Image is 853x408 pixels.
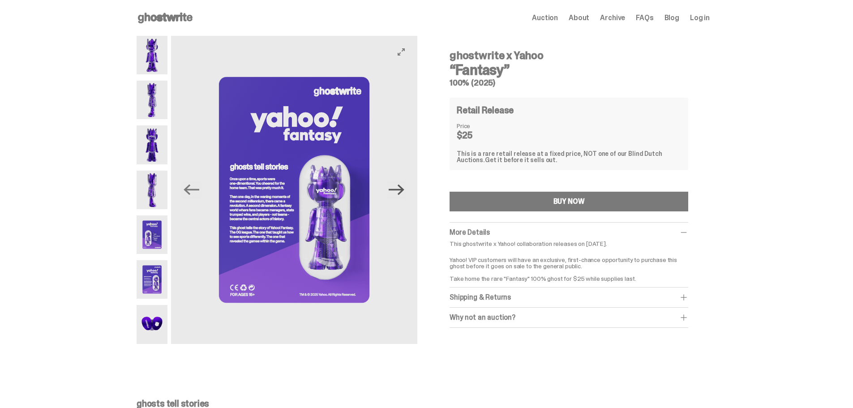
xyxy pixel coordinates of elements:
[450,79,688,87] h5: 100% (2025)
[137,399,710,408] p: ghosts tell stories
[457,123,502,129] dt: Price
[457,106,514,115] h4: Retail Release
[387,180,407,200] button: Next
[137,81,167,119] img: Yahoo-HG---2.png
[569,14,589,21] a: About
[182,180,201,200] button: Previous
[636,14,653,21] a: FAQs
[553,198,585,205] div: BUY NOW
[137,260,167,299] img: Yahoo-HG---6.png
[485,156,557,164] span: Get it before it sells out.
[450,293,688,302] div: Shipping & Returns
[450,250,688,282] p: Yahoo! VIP customers will have an exclusive, first-chance opportunity to purchase this ghost befo...
[690,14,710,21] a: Log in
[450,228,490,237] span: More Details
[450,241,688,247] p: This ghostwrite x Yahoo! collaboration releases on [DATE].
[450,50,688,61] h4: ghostwrite x Yahoo
[137,125,167,164] img: Yahoo-HG---3.png
[137,36,167,74] img: Yahoo-HG---1.png
[171,36,417,344] img: Yahoo-HG---6.png
[137,305,167,344] img: Yahoo-HG---7.png
[450,313,688,322] div: Why not an auction?
[450,192,688,211] button: BUY NOW
[600,14,625,21] a: Archive
[664,14,679,21] a: Blog
[450,63,688,77] h3: “Fantasy”
[532,14,558,21] a: Auction
[457,150,681,163] div: This is a rare retail release at a fixed price, NOT one of our Blind Dutch Auctions.
[457,131,502,140] dd: $25
[396,47,407,57] button: View full-screen
[137,171,167,209] img: Yahoo-HG---4.png
[137,215,167,254] img: Yahoo-HG---5.png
